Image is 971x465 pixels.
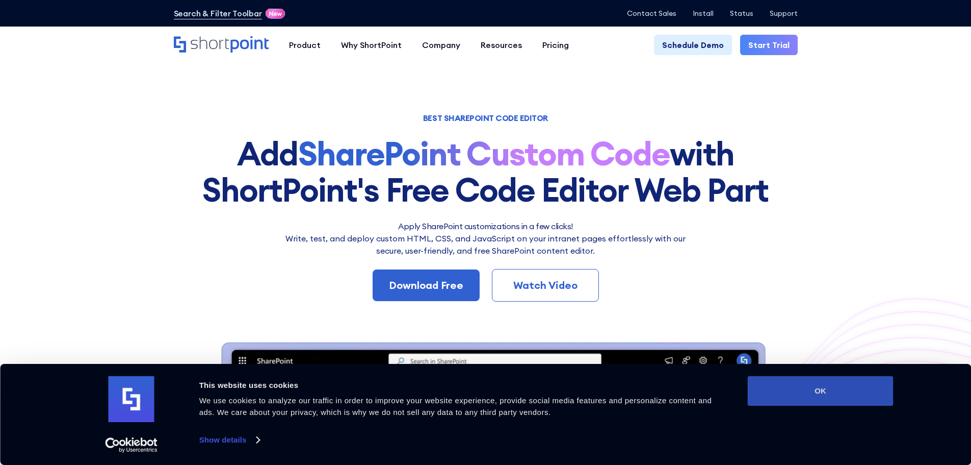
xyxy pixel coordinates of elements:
[788,347,971,465] iframe: Chat Widget
[279,232,692,257] p: Write, test, and deploy custom HTML, CSS, and JavaScript on your intranet pages effortlessly wi﻿t...
[770,9,798,17] a: Support
[279,35,331,55] a: Product
[199,379,725,391] div: This website uses cookies
[298,133,670,174] strong: SharePoint Custom Code
[199,432,259,448] a: Show details
[174,114,798,121] h1: BEST SHAREPOINT CODE EDITOR
[199,396,712,417] span: We use cookies to analyze our traffic in order to improve your website experience, provide social...
[289,39,321,51] div: Product
[174,136,798,208] h1: Add with ShortPoint's Free Code Editor Web Part
[109,376,154,422] img: logo
[174,36,269,54] a: Home
[422,39,460,51] div: Company
[509,278,582,293] div: Watch Video
[331,35,412,55] a: Why ShortPoint
[693,9,714,17] a: Install
[627,9,676,17] a: Contact Sales
[654,35,732,55] a: Schedule Demo
[740,35,798,55] a: Start Trial
[373,270,480,301] a: Download Free
[492,269,599,302] a: Watch Video
[279,220,692,232] h2: Apply SharePoint customizations in a few clicks!
[542,39,569,51] div: Pricing
[389,278,463,293] div: Download Free
[730,9,753,17] a: Status
[174,7,262,19] a: Search & Filter Toolbar
[470,35,532,55] a: Resources
[481,39,522,51] div: Resources
[341,39,402,51] div: Why ShortPoint
[412,35,470,55] a: Company
[788,347,971,465] div: Chatwidget
[87,437,176,453] a: Usercentrics Cookiebot - opens in a new window
[748,376,894,406] button: OK
[532,35,579,55] a: Pricing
